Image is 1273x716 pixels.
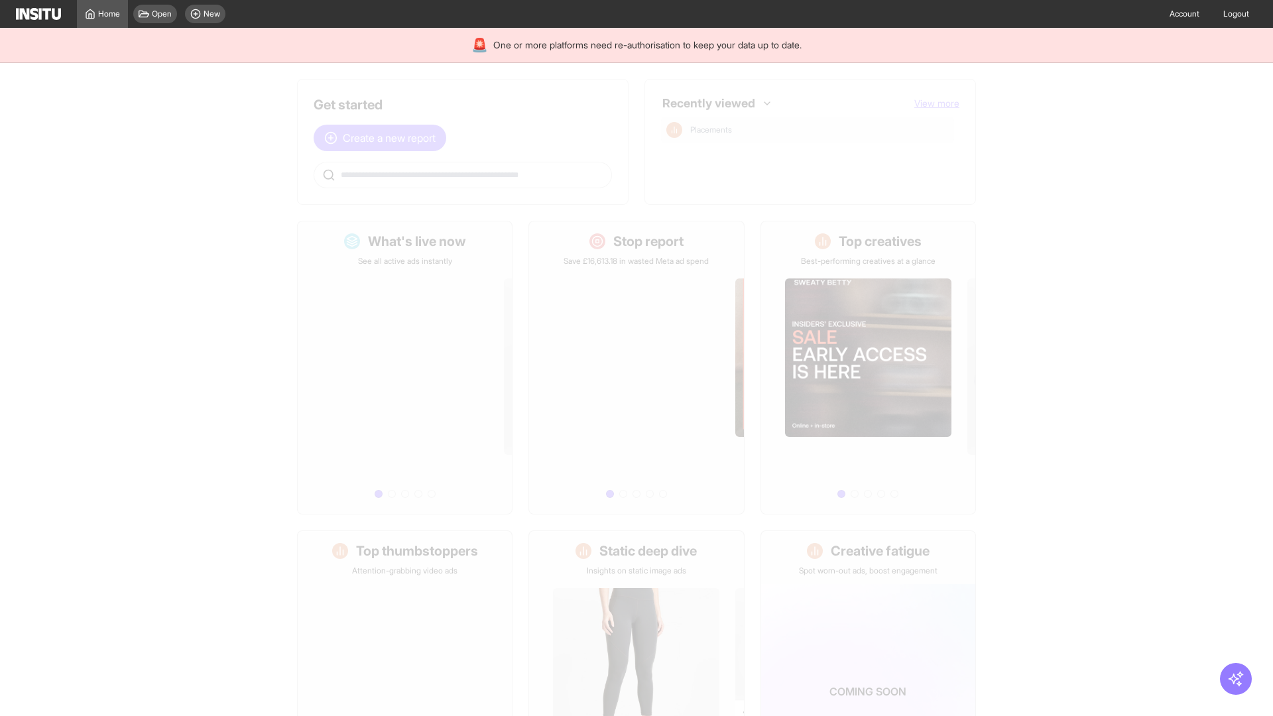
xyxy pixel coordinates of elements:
span: One or more platforms need re-authorisation to keep your data up to date. [493,38,802,52]
span: New [204,9,220,19]
img: Logo [16,8,61,20]
span: Open [152,9,172,19]
span: Home [98,9,120,19]
div: 🚨 [471,36,488,54]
